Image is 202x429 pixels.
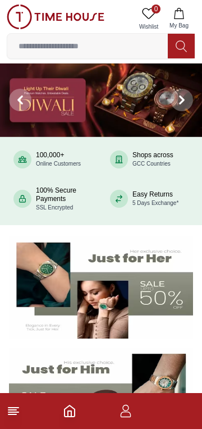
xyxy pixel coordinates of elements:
span: My Bag [165,21,193,30]
div: Shops across [132,151,173,168]
button: My Bag [163,4,195,33]
span: 0 [151,4,160,13]
div: Easy Returns [132,190,178,207]
span: GCC Countries [132,161,171,167]
a: 0Wishlist [135,4,163,33]
div: 100% Secure Payments [36,186,92,212]
img: Women's Watches Banner [9,236,193,339]
div: 100,000+ [36,151,81,168]
span: Online Customers [36,161,81,167]
span: 5 Days Exchange* [132,200,178,206]
a: Home [63,404,76,418]
img: ... [7,4,104,29]
span: SSL Encrypted [36,204,73,211]
span: Wishlist [135,22,163,31]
